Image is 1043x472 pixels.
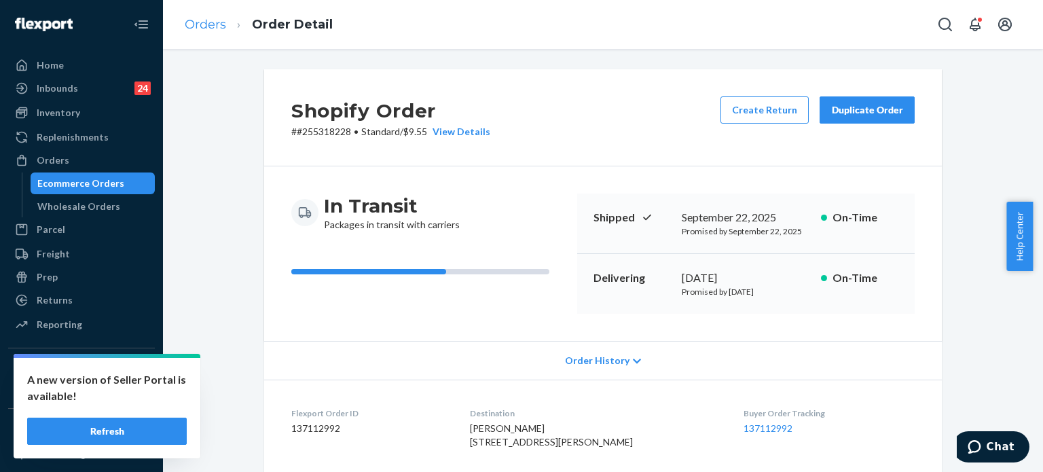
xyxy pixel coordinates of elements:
[185,17,226,32] a: Orders
[174,5,344,45] ol: breadcrumbs
[682,225,810,237] p: Promised by September 22, 2025
[27,371,187,404] p: A new version of Seller Portal is available!
[1006,202,1033,271] button: Help Center
[31,173,155,194] a: Ecommerce Orders
[957,431,1029,465] iframe: Opens a widget where you can chat to one of our agents
[427,125,490,139] button: View Details
[31,196,155,217] a: Wholesale Orders
[27,418,187,445] button: Refresh
[37,58,64,72] div: Home
[832,270,898,286] p: On-Time
[593,210,671,225] p: Shipped
[324,194,460,218] h3: In Transit
[593,270,671,286] p: Delivering
[8,420,155,441] button: Fast Tags
[37,200,120,213] div: Wholesale Orders
[744,422,792,434] a: 137112992
[15,18,73,31] img: Flexport logo
[37,177,124,190] div: Ecommerce Orders
[820,96,915,124] button: Duplicate Order
[682,210,810,225] div: September 22, 2025
[8,149,155,171] a: Orders
[37,293,73,307] div: Returns
[354,126,359,137] span: •
[682,286,810,297] p: Promised by [DATE]
[8,359,155,381] button: Integrations
[291,125,490,139] p: # #255318228 / $9.55
[831,103,903,117] div: Duplicate Order
[962,11,989,38] button: Open notifications
[470,407,722,419] dt: Destination
[8,126,155,148] a: Replenishments
[37,247,70,261] div: Freight
[134,81,151,95] div: 24
[291,96,490,125] h2: Shopify Order
[37,223,65,236] div: Parcel
[8,266,155,288] a: Prep
[37,81,78,95] div: Inbounds
[932,11,959,38] button: Open Search Box
[37,130,109,144] div: Replenishments
[37,270,58,284] div: Prep
[8,102,155,124] a: Inventory
[291,407,448,419] dt: Flexport Order ID
[324,194,460,232] div: Packages in transit with carriers
[8,314,155,335] a: Reporting
[8,54,155,76] a: Home
[8,77,155,99] a: Inbounds24
[8,243,155,265] a: Freight
[37,153,69,167] div: Orders
[744,407,915,419] dt: Buyer Order Tracking
[8,289,155,311] a: Returns
[470,422,633,448] span: [PERSON_NAME] [STREET_ADDRESS][PERSON_NAME]
[291,422,448,435] dd: 137112992
[991,11,1019,38] button: Open account menu
[832,210,898,225] p: On-Time
[720,96,809,124] button: Create Return
[8,219,155,240] a: Parcel
[8,447,155,463] a: Add Fast Tag
[37,318,82,331] div: Reporting
[37,106,80,120] div: Inventory
[8,386,155,403] a: Add Integration
[128,11,155,38] button: Close Navigation
[252,17,333,32] a: Order Detail
[361,126,400,137] span: Standard
[565,354,629,367] span: Order History
[682,270,810,286] div: [DATE]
